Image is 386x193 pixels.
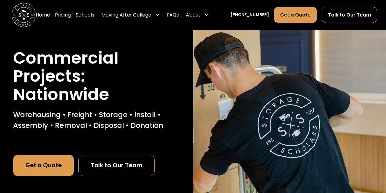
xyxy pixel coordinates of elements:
[36,7,50,24] a: Home
[183,7,211,24] div: About
[99,7,162,24] div: Moving After College
[322,7,377,23] a: Talk to Our Team
[230,12,269,18] a: [PHONE_NUMBER]
[55,7,71,24] a: Pricing
[167,7,179,24] a: FAQs
[13,49,180,103] h1: Commercial Projects: Nationwide
[274,7,317,23] a: Get a Quote
[101,11,151,18] div: Moving After College
[12,3,36,27] img: Storage Scholars main logo
[13,155,74,176] a: Get a Quote
[186,11,200,18] div: About
[13,109,180,131] p: Warehousing • Freight • Storage • Install • Assembly • Removal • Disposal • Donation
[78,155,154,176] a: Talk to Our Team
[76,7,94,24] a: Schools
